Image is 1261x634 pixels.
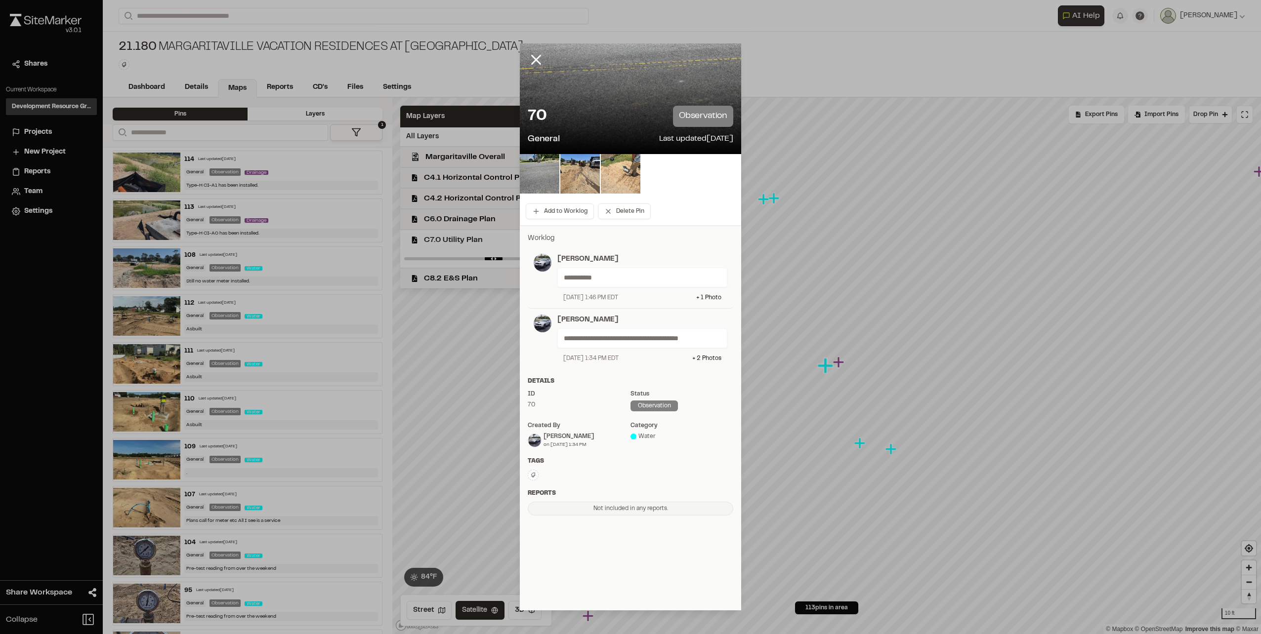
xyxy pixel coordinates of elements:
p: 70 [528,107,546,126]
img: Timothy Clark [528,434,541,447]
div: Water [630,432,733,441]
div: [DATE] 1:46 PM EDT [563,293,618,302]
div: Tags [528,457,733,466]
div: category [630,421,733,430]
div: + 2 Photo s [692,354,721,363]
div: observation [630,400,678,411]
button: Delete Pin [598,203,651,219]
div: ID [528,390,630,398]
img: photo [534,315,551,332]
button: Edit Tags [528,470,539,480]
div: Reports [528,489,733,498]
img: file [601,154,640,194]
div: on [DATE] 1:34 PM [544,441,594,448]
div: Details [528,377,733,386]
div: Created by [528,421,630,430]
p: Last updated [DATE] [659,133,733,146]
p: General [528,133,560,146]
div: Not included in any reports. [528,502,733,515]
div: [DATE] 1:34 PM EDT [563,354,619,363]
div: + 1 Photo [696,293,721,302]
p: Worklog [528,233,733,244]
p: observation [673,106,733,127]
img: file [560,154,600,194]
p: [PERSON_NAME] [557,254,727,265]
div: [PERSON_NAME] [544,432,594,441]
div: 70 [528,400,630,409]
button: Add to Worklog [526,203,594,219]
div: Status [630,390,733,398]
p: [PERSON_NAME] [557,315,727,325]
img: file [520,154,559,194]
img: photo [534,254,551,272]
